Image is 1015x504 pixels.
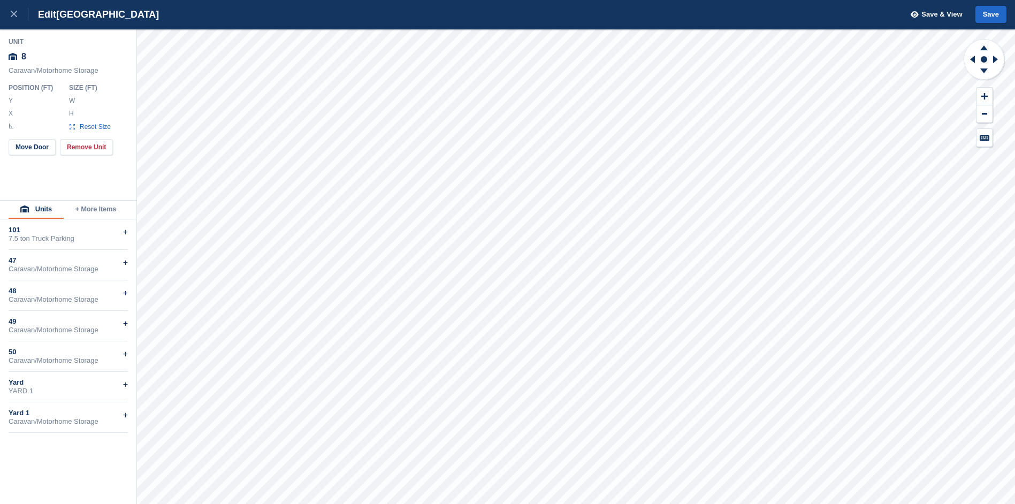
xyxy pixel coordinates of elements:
div: 49Caravan/Motorhome Storage+ [9,311,128,341]
div: Size ( FT ) [69,83,116,92]
button: Units [9,201,64,219]
div: + [123,226,128,239]
div: Caravan/Motorhome Storage [9,66,128,80]
div: YARD 1 [9,387,128,395]
span: Save & View [921,9,962,20]
label: X [9,109,14,118]
div: 48Caravan/Motorhome Storage+ [9,280,128,311]
div: 48 [9,287,128,295]
div: + [123,409,128,422]
div: Caravan/Motorhome Storage [9,295,128,304]
button: Zoom In [976,88,993,105]
div: + [123,348,128,361]
div: + [123,256,128,269]
label: Y [9,96,14,105]
div: 1017.5 ton Truck Parking+ [9,219,128,250]
div: 47 [9,256,128,265]
div: + [123,287,128,300]
div: Edit [GEOGRAPHIC_DATA] [28,8,159,21]
div: Caravan/Motorhome Storage [9,356,128,365]
button: Save [975,6,1006,24]
img: angle-icn.0ed2eb85.svg [9,124,13,128]
div: 47Caravan/Motorhome Storage+ [9,250,128,280]
button: Move Door [9,139,56,155]
div: Caravan/Motorhome Storage [9,265,128,273]
div: Yard 1 [9,409,128,417]
div: 49 [9,317,128,326]
span: Reset Size [79,122,111,132]
div: 8 [9,47,128,66]
button: Save & View [905,6,963,24]
div: + [123,378,128,391]
button: Zoom Out [976,105,993,123]
div: 50Caravan/Motorhome Storage+ [9,341,128,372]
div: 101 [9,226,128,234]
div: Caravan/Motorhome Storage [9,326,128,334]
button: Keyboard Shortcuts [976,129,993,147]
div: 7.5 ton Truck Parking [9,234,128,243]
div: 50 [9,348,128,356]
button: + More Items [64,201,128,219]
label: H [69,109,74,118]
div: Unit [9,37,128,46]
div: Position ( FT ) [9,83,60,92]
div: YardYARD 1+ [9,372,128,402]
div: Yard 1Caravan/Motorhome Storage+ [9,402,128,433]
div: Caravan/Motorhome Storage [9,417,128,426]
div: + [123,317,128,330]
label: W [69,96,74,105]
div: Yard [9,378,128,387]
button: Remove Unit [60,139,113,155]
